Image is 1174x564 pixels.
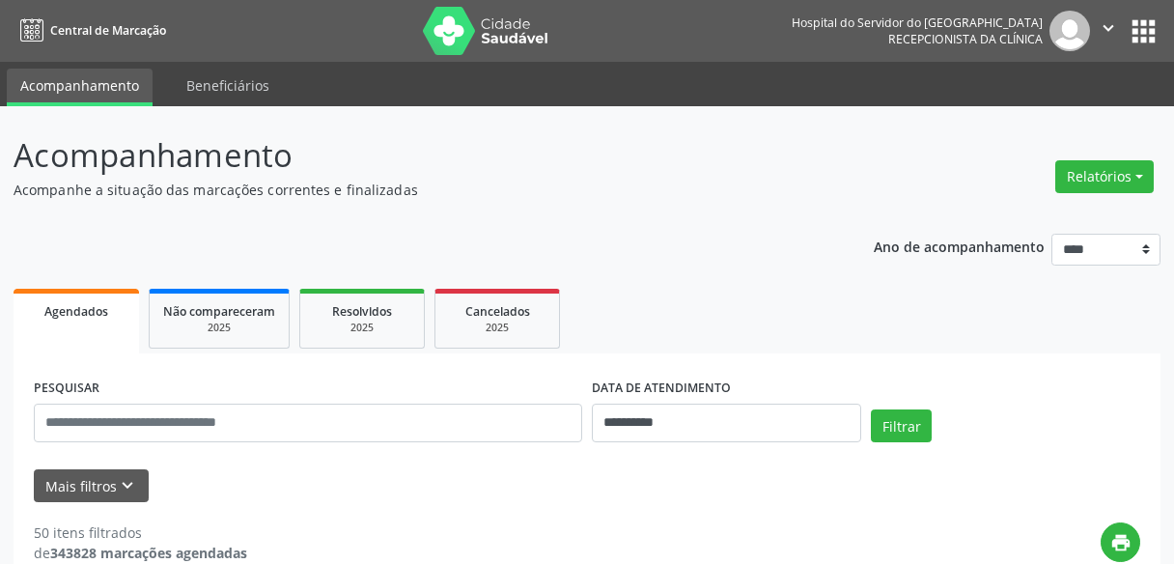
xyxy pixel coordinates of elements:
[34,469,149,503] button: Mais filtroskeyboard_arrow_down
[449,321,545,335] div: 2025
[1110,532,1132,553] i: print
[1127,14,1160,48] button: apps
[44,303,108,320] span: Agendados
[1055,160,1154,193] button: Relatórios
[14,180,817,200] p: Acompanhe a situação das marcações correntes e finalizadas
[792,14,1043,31] div: Hospital do Servidor do [GEOGRAPHIC_DATA]
[1101,522,1140,562] button: print
[871,409,932,442] button: Filtrar
[1090,11,1127,51] button: 
[117,475,138,496] i: keyboard_arrow_down
[50,544,247,562] strong: 343828 marcações agendadas
[874,234,1045,258] p: Ano de acompanhamento
[163,303,275,320] span: Não compareceram
[1049,11,1090,51] img: img
[173,69,283,102] a: Beneficiários
[7,69,153,106] a: Acompanhamento
[332,303,392,320] span: Resolvidos
[163,321,275,335] div: 2025
[888,31,1043,47] span: Recepcionista da clínica
[34,522,247,543] div: 50 itens filtrados
[34,543,247,563] div: de
[50,22,166,39] span: Central de Marcação
[34,374,99,404] label: PESQUISAR
[1098,17,1119,39] i: 
[592,374,731,404] label: DATA DE ATENDIMENTO
[14,131,817,180] p: Acompanhamento
[465,303,530,320] span: Cancelados
[314,321,410,335] div: 2025
[14,14,166,46] a: Central de Marcação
